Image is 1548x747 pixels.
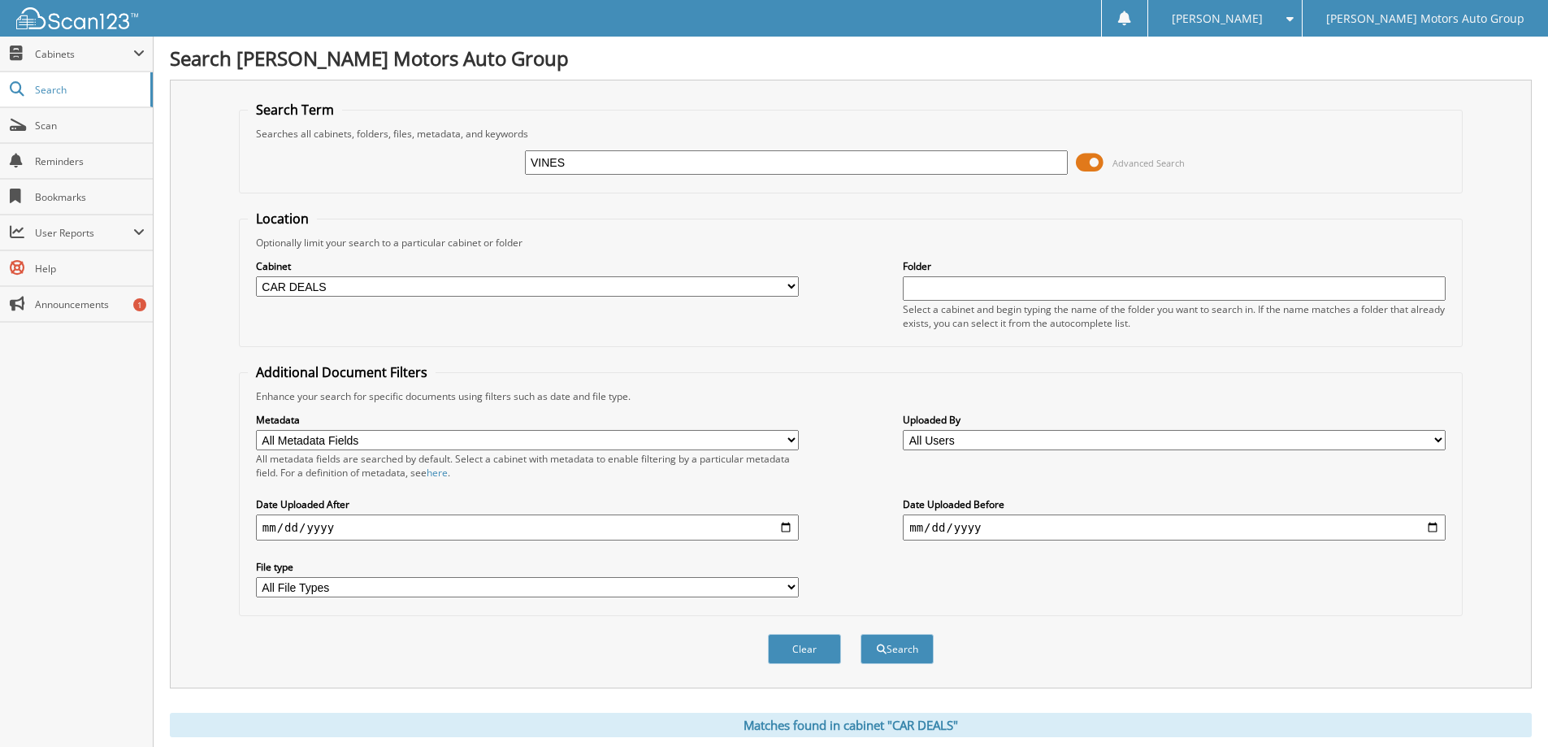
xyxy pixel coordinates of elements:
[768,634,841,664] button: Clear
[248,101,342,119] legend: Search Term
[903,302,1446,330] div: Select a cabinet and begin typing the name of the folder you want to search in. If the name match...
[248,127,1454,141] div: Searches all cabinets, folders, files, metadata, and keywords
[256,560,799,574] label: File type
[1112,157,1185,169] span: Advanced Search
[35,154,145,168] span: Reminders
[248,210,317,228] legend: Location
[1172,14,1263,24] span: [PERSON_NAME]
[256,413,799,427] label: Metadata
[35,190,145,204] span: Bookmarks
[248,389,1454,403] div: Enhance your search for specific documents using filters such as date and file type.
[248,236,1454,250] div: Optionally limit your search to a particular cabinet or folder
[903,515,1446,541] input: end
[16,7,138,29] img: scan123-logo-white.svg
[35,119,145,132] span: Scan
[35,83,142,97] span: Search
[170,45,1532,72] h1: Search [PERSON_NAME] Motors Auto Group
[256,497,799,511] label: Date Uploaded After
[35,297,145,311] span: Announcements
[35,47,133,61] span: Cabinets
[256,452,799,480] div: All metadata fields are searched by default. Select a cabinet with metadata to enable filtering b...
[256,259,799,273] label: Cabinet
[256,515,799,541] input: start
[903,497,1446,511] label: Date Uploaded Before
[861,634,934,664] button: Search
[903,413,1446,427] label: Uploaded By
[903,259,1446,273] label: Folder
[35,226,133,240] span: User Reports
[427,466,448,480] a: here
[133,298,146,311] div: 1
[1326,14,1524,24] span: [PERSON_NAME] Motors Auto Group
[170,713,1532,737] div: Matches found in cabinet "CAR DEALS"
[35,262,145,276] span: Help
[248,363,436,381] legend: Additional Document Filters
